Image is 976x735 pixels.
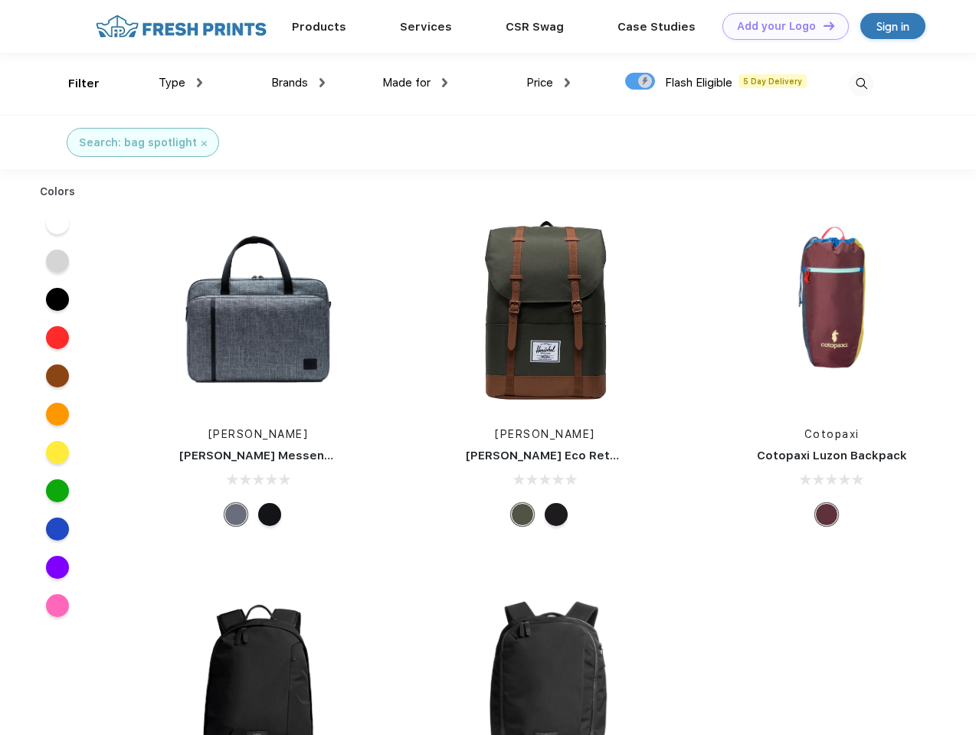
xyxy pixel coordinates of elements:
[159,76,185,90] span: Type
[860,13,925,39] a: Sign in
[443,207,647,411] img: func=resize&h=266
[79,135,197,151] div: Search: bag spotlight
[466,449,779,462] a: [PERSON_NAME] Eco Retreat 15" Computer Backpack
[258,503,281,526] div: Black
[382,76,431,90] span: Made for
[737,20,816,33] div: Add your Logo
[545,503,568,526] div: Black
[757,449,907,462] a: Cotopaxi Luzon Backpack
[526,76,553,90] span: Price
[495,428,595,440] a: [PERSON_NAME]
[876,18,909,35] div: Sign in
[292,20,346,34] a: Products
[739,74,807,88] span: 5 Day Delivery
[271,76,308,90] span: Brands
[201,141,207,146] img: filter_cancel.svg
[730,207,934,411] img: func=resize&h=266
[565,78,570,87] img: dropdown.png
[208,428,309,440] a: [PERSON_NAME]
[815,503,838,526] div: Surprise
[179,449,345,462] a: [PERSON_NAME] Messenger
[197,78,202,87] img: dropdown.png
[224,503,247,526] div: Raven Crosshatch
[28,184,87,200] div: Colors
[849,71,874,96] img: desktop_search.svg
[68,75,100,93] div: Filter
[665,76,732,90] span: Flash Eligible
[91,13,271,40] img: fo%20logo%202.webp
[511,503,534,526] div: Forest
[442,78,447,87] img: dropdown.png
[824,21,834,30] img: DT
[156,207,360,411] img: func=resize&h=266
[804,428,860,440] a: Cotopaxi
[319,78,325,87] img: dropdown.png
